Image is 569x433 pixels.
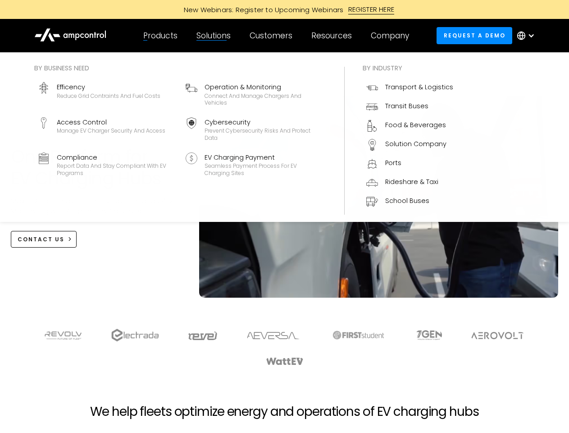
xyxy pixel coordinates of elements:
[182,78,326,110] a: Operation & MonitoringConnect and manage chargers and vehicles
[57,92,160,100] div: Reduce grid contraints and fuel costs
[57,82,160,92] div: Efficency
[471,332,524,339] img: Aerovolt Logo
[57,117,165,127] div: Access Control
[266,358,304,365] img: WattEV logo
[363,97,457,116] a: Transit Buses
[250,31,292,41] div: Customers
[385,139,446,149] div: Solution Company
[385,177,438,187] div: Rideshare & Taxi
[11,231,77,248] a: CONTACT US
[196,31,231,41] div: Solutions
[205,92,323,106] div: Connect and manage chargers and vehicles
[385,196,429,206] div: School Buses
[437,27,512,44] a: Request a demo
[205,117,323,127] div: Cybersecurity
[385,82,453,92] div: Transport & Logistics
[182,114,326,145] a: CybersecurityPrevent cybersecurity risks and protect data
[363,135,457,154] a: Solution Company
[175,5,348,14] div: New Webinars: Register to Upcoming Webinars
[363,192,457,211] a: School Buses
[363,78,457,97] a: Transport & Logistics
[57,162,175,176] div: Report data and stay compliant with EV programs
[90,404,478,419] h2: We help fleets optimize energy and operations of EV charging hubs
[205,82,323,92] div: Operation & Monitoring
[205,162,323,176] div: Seamless Payment Process for EV Charging Sites
[385,158,401,168] div: Ports
[363,173,457,192] a: Rideshare & Taxi
[311,31,352,41] div: Resources
[57,127,165,134] div: Manage EV charger security and access
[385,120,446,130] div: Food & Beverages
[205,127,323,141] div: Prevent cybersecurity risks and protect data
[82,5,487,14] a: New Webinars: Register to Upcoming WebinarsREGISTER HERE
[111,329,159,341] img: electrada logo
[385,101,428,111] div: Transit Buses
[182,149,326,180] a: EV Charging PaymentSeamless Payment Process for EV Charging Sites
[371,31,409,41] div: Company
[205,152,323,162] div: EV Charging Payment
[143,31,178,41] div: Products
[34,149,178,180] a: ComplianceReport data and stay compliant with EV programs
[18,235,64,244] div: CONTACT US
[363,63,457,73] div: By industry
[34,63,326,73] div: By business need
[34,78,178,110] a: EfficencyReduce grid contraints and fuel costs
[34,114,178,145] a: Access ControlManage EV charger security and access
[348,5,395,14] div: REGISTER HERE
[363,154,457,173] a: Ports
[57,152,175,162] div: Compliance
[363,116,457,135] a: Food & Beverages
